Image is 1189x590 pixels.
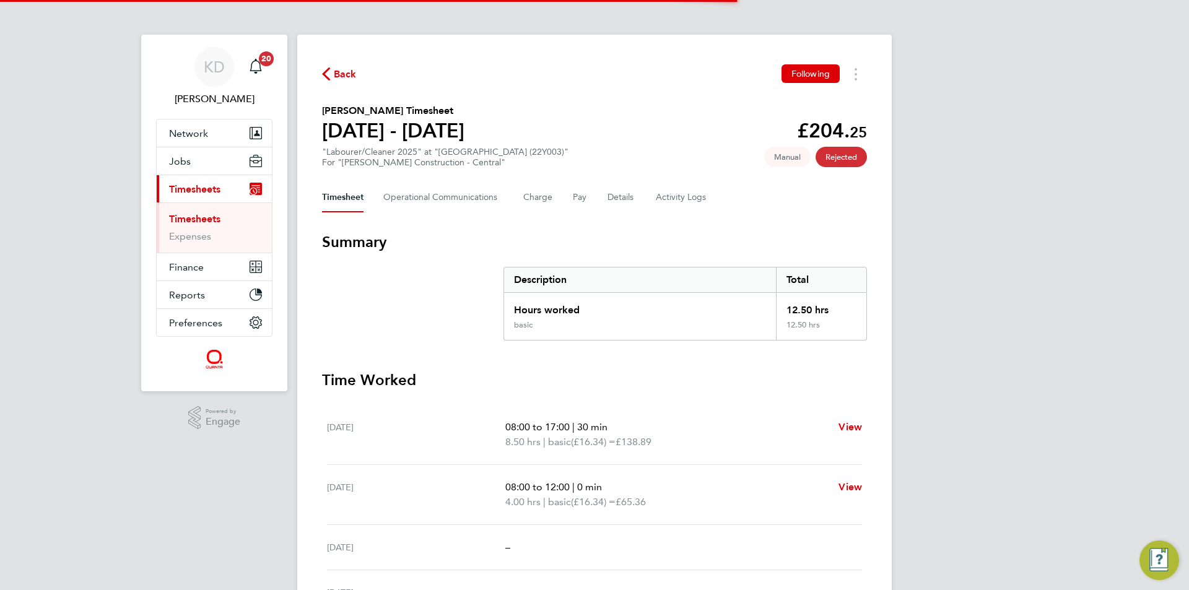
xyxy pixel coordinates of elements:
[505,541,510,553] span: –
[322,66,357,82] button: Back
[169,289,205,301] span: Reports
[322,157,568,168] div: For "[PERSON_NAME] Construction - Central"
[327,480,505,510] div: [DATE]
[327,420,505,449] div: [DATE]
[504,293,776,320] div: Hours worked
[322,183,364,212] button: Timesheet
[169,317,222,329] span: Preferences
[505,421,570,433] span: 08:00 to 17:00
[503,267,867,341] div: Summary
[616,436,651,448] span: £138.89
[505,481,570,493] span: 08:00 to 12:00
[571,496,616,508] span: (£16.34) =
[571,436,616,448] span: (£16.34) =
[322,118,464,143] h1: [DATE] - [DATE]
[838,481,862,493] span: View
[157,147,272,175] button: Jobs
[505,436,541,448] span: 8.50 hrs
[322,103,464,118] h2: [PERSON_NAME] Timesheet
[572,421,575,433] span: |
[322,147,568,168] div: "Labourer/Cleaner 2025" at "[GEOGRAPHIC_DATA] (22Y003)"
[797,119,867,142] app-decimal: £204.
[169,183,220,195] span: Timesheets
[157,281,272,308] button: Reports
[608,183,636,212] button: Details
[169,230,211,242] a: Expenses
[206,417,240,427] span: Engage
[616,496,646,508] span: £65.36
[656,183,708,212] button: Activity Logs
[157,175,272,202] button: Timesheets
[334,67,357,82] span: Back
[156,47,272,106] a: KD[PERSON_NAME]
[782,64,840,83] button: Following
[383,183,503,212] button: Operational Communications
[141,35,287,391] nav: Main navigation
[259,51,274,66] span: 20
[816,147,867,167] span: This timesheet has been rejected.
[169,155,191,167] span: Jobs
[322,370,867,390] h3: Time Worked
[206,406,240,417] span: Powered by
[577,421,608,433] span: 30 min
[188,406,241,430] a: Powered byEngage
[577,481,602,493] span: 0 min
[157,119,272,147] button: Network
[776,267,866,292] div: Total
[548,435,571,449] span: basic
[156,349,272,369] a: Go to home page
[243,47,268,87] a: 20
[169,261,204,273] span: Finance
[573,183,588,212] button: Pay
[504,267,776,292] div: Description
[543,436,546,448] span: |
[838,480,862,495] a: View
[850,123,867,141] span: 25
[205,349,223,369] img: quantacontracts-logo-retina.png
[157,309,272,336] button: Preferences
[764,147,811,167] span: This timesheet was manually created.
[776,320,866,340] div: 12.50 hrs
[505,496,541,508] span: 4.00 hrs
[514,320,533,330] div: basic
[204,59,225,75] span: KD
[169,128,208,139] span: Network
[548,495,571,510] span: basic
[169,213,220,225] a: Timesheets
[327,540,505,555] div: [DATE]
[776,293,866,320] div: 12.50 hrs
[572,481,575,493] span: |
[157,253,272,280] button: Finance
[791,68,830,79] span: Following
[838,420,862,435] a: View
[838,421,862,433] span: View
[543,496,546,508] span: |
[523,183,553,212] button: Charge
[156,92,272,106] span: Karen Donald
[845,64,867,84] button: Timesheets Menu
[157,202,272,253] div: Timesheets
[322,232,867,252] h3: Summary
[1139,540,1179,580] button: Engage Resource Center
